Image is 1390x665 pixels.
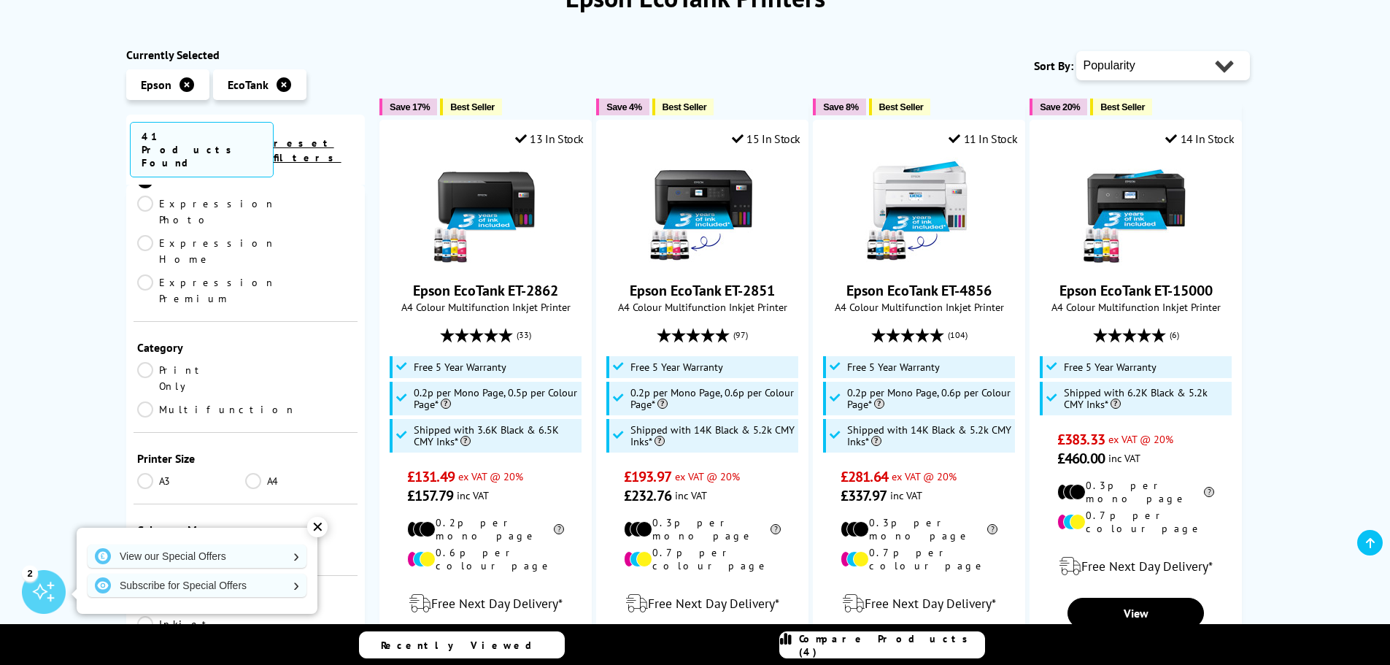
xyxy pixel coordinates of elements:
span: EcoTank [228,77,269,92]
span: ex VAT @ 20% [458,469,523,483]
button: Save 20% [1030,99,1087,115]
span: 41 Products Found [130,122,274,177]
a: Subscribe for Special Offers [88,574,306,597]
div: ✕ [307,517,328,537]
span: Best Seller [879,101,924,112]
div: Printer Size [137,451,355,466]
span: A4 Colour Multifunction Inkjet Printer [387,300,584,314]
span: Shipped with 6.2K Black & 5.2k CMY Inks* [1064,387,1229,410]
li: 0.7p per colour page [841,546,997,572]
span: (97) [733,321,748,349]
span: (104) [948,321,968,349]
a: Epson EcoTank ET-15000 [1081,255,1191,269]
span: £131.49 [407,467,455,486]
img: Epson EcoTank ET-2862 [431,157,541,266]
div: Currently Selected [126,47,366,62]
a: Print Only [137,362,246,394]
span: A4 Colour Multifunction Inkjet Printer [604,300,800,314]
a: Multifunction [137,401,296,418]
span: Free 5 Year Warranty [414,361,506,373]
span: £337.97 [841,486,887,505]
span: A4 Colour Multifunction Inkjet Printer [821,300,1017,314]
div: modal_delivery [387,583,584,624]
a: Epson EcoTank ET-2862 [413,281,558,300]
span: Best Seller [450,101,495,112]
a: Compare Products (4) [779,631,985,658]
button: Best Seller [440,99,502,115]
img: Epson EcoTank ET-15000 [1081,157,1191,266]
span: ex VAT @ 20% [1108,432,1173,446]
span: Compare Products (4) [799,632,984,658]
span: Shipped with 14K Black & 5.2k CMY Inks* [630,424,795,447]
a: Epson EcoTank ET-4856 [846,281,992,300]
span: 0.2p per Mono Page, 0.6p per Colour Page* [847,387,1012,410]
li: 0.7p per colour page [1057,509,1214,535]
img: Epson EcoTank ET-4856 [865,157,974,266]
span: Save 4% [606,101,641,112]
li: 0.3p per mono page [1057,479,1214,505]
a: View our Special Offers [88,545,306,568]
span: £232.76 [624,486,671,505]
span: 0.2p per Mono Page, 0.6p per Colour Page* [630,387,795,410]
span: £157.79 [407,486,453,505]
a: Epson EcoTank ET-4856 [865,255,974,269]
span: Shipped with 14K Black & 5.2k CMY Inks* [847,424,1012,447]
span: Recently Viewed [381,639,547,652]
li: 0.3p per mono page [841,516,997,542]
div: modal_delivery [604,583,800,624]
a: Inkjet [137,616,246,632]
a: Epson EcoTank ET-15000 [1059,281,1213,300]
button: Save 17% [379,99,437,115]
span: (6) [1170,321,1179,349]
button: Best Seller [869,99,931,115]
li: 0.3p per mono page [624,516,781,542]
button: Best Seller [652,99,714,115]
a: View [1067,598,1203,629]
a: Recently Viewed [359,631,565,658]
button: Save 4% [596,99,649,115]
div: modal_delivery [1038,546,1234,587]
a: Epson EcoTank ET-2851 [648,255,757,269]
a: Epson EcoTank ET-2851 [630,281,775,300]
span: Save 17% [390,101,430,112]
a: Expression Premium [137,274,276,307]
img: Epson EcoTank ET-2851 [648,157,757,266]
span: £193.97 [624,467,671,486]
span: £383.33 [1057,430,1105,449]
span: Shipped with 3.6K Black & 6.5K CMY Inks* [414,424,579,447]
a: Epson EcoTank ET-2862 [431,255,541,269]
span: Best Seller [1100,101,1145,112]
a: Expression Home [137,235,276,267]
a: reset filters [274,137,341,164]
div: modal_delivery [821,583,1017,624]
span: £281.64 [841,467,888,486]
span: (33) [517,321,531,349]
span: inc VAT [1108,451,1140,465]
a: Expression Photo [137,196,276,228]
span: Free 5 Year Warranty [630,361,723,373]
span: Sort By: [1034,58,1073,73]
span: Free 5 Year Warranty [847,361,940,373]
div: 15 In Stock [732,131,800,146]
span: Free 5 Year Warranty [1064,361,1157,373]
span: inc VAT [890,488,922,502]
span: A4 Colour Multifunction Inkjet Printer [1038,300,1234,314]
span: Save 20% [1040,101,1080,112]
span: 0.2p per Mono Page, 0.5p per Colour Page* [414,387,579,410]
div: 11 In Stock [949,131,1017,146]
span: inc VAT [457,488,489,502]
span: ex VAT @ 20% [892,469,957,483]
span: £460.00 [1057,449,1105,468]
span: inc VAT [675,488,707,502]
div: 14 In Stock [1165,131,1234,146]
a: A4 [245,473,354,489]
span: Epson [141,77,171,92]
li: 0.7p per colour page [624,546,781,572]
span: ex VAT @ 20% [675,469,740,483]
li: 0.6p per colour page [407,546,564,572]
div: 2 [22,565,38,581]
span: Save 8% [823,101,858,112]
span: Best Seller [663,101,707,112]
div: Category [137,340,355,355]
button: Save 8% [813,99,865,115]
